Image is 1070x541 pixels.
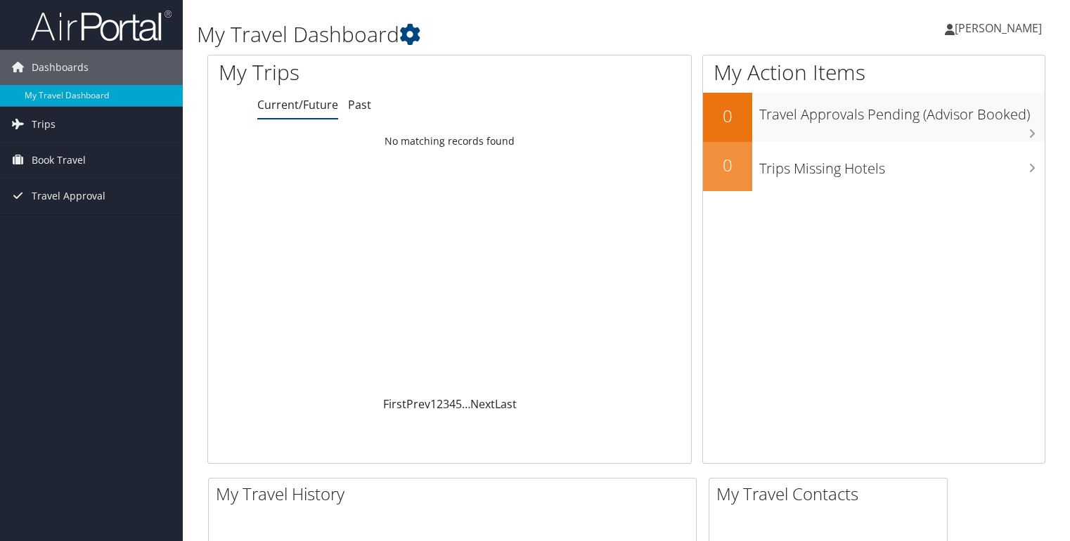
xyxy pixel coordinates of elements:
[703,142,1045,191] a: 0Trips Missing Hotels
[32,143,86,178] span: Book Travel
[470,396,495,412] a: Next
[383,396,406,412] a: First
[703,58,1045,87] h1: My Action Items
[456,396,462,412] a: 5
[32,178,105,214] span: Travel Approval
[348,97,371,112] a: Past
[208,129,691,154] td: No matching records found
[716,482,947,506] h2: My Travel Contacts
[31,9,172,42] img: airportal-logo.png
[257,97,338,112] a: Current/Future
[759,152,1045,178] h3: Trips Missing Hotels
[32,50,89,85] span: Dashboards
[703,93,1045,142] a: 0Travel Approvals Pending (Advisor Booked)
[759,98,1045,124] h3: Travel Approvals Pending (Advisor Booked)
[443,396,449,412] a: 3
[462,396,470,412] span: …
[219,58,479,87] h1: My Trips
[945,7,1056,49] a: [PERSON_NAME]
[495,396,517,412] a: Last
[32,107,56,142] span: Trips
[449,396,456,412] a: 4
[216,482,696,506] h2: My Travel History
[437,396,443,412] a: 2
[430,396,437,412] a: 1
[955,20,1042,36] span: [PERSON_NAME]
[406,396,430,412] a: Prev
[703,104,752,128] h2: 0
[703,153,752,177] h2: 0
[197,20,770,49] h1: My Travel Dashboard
